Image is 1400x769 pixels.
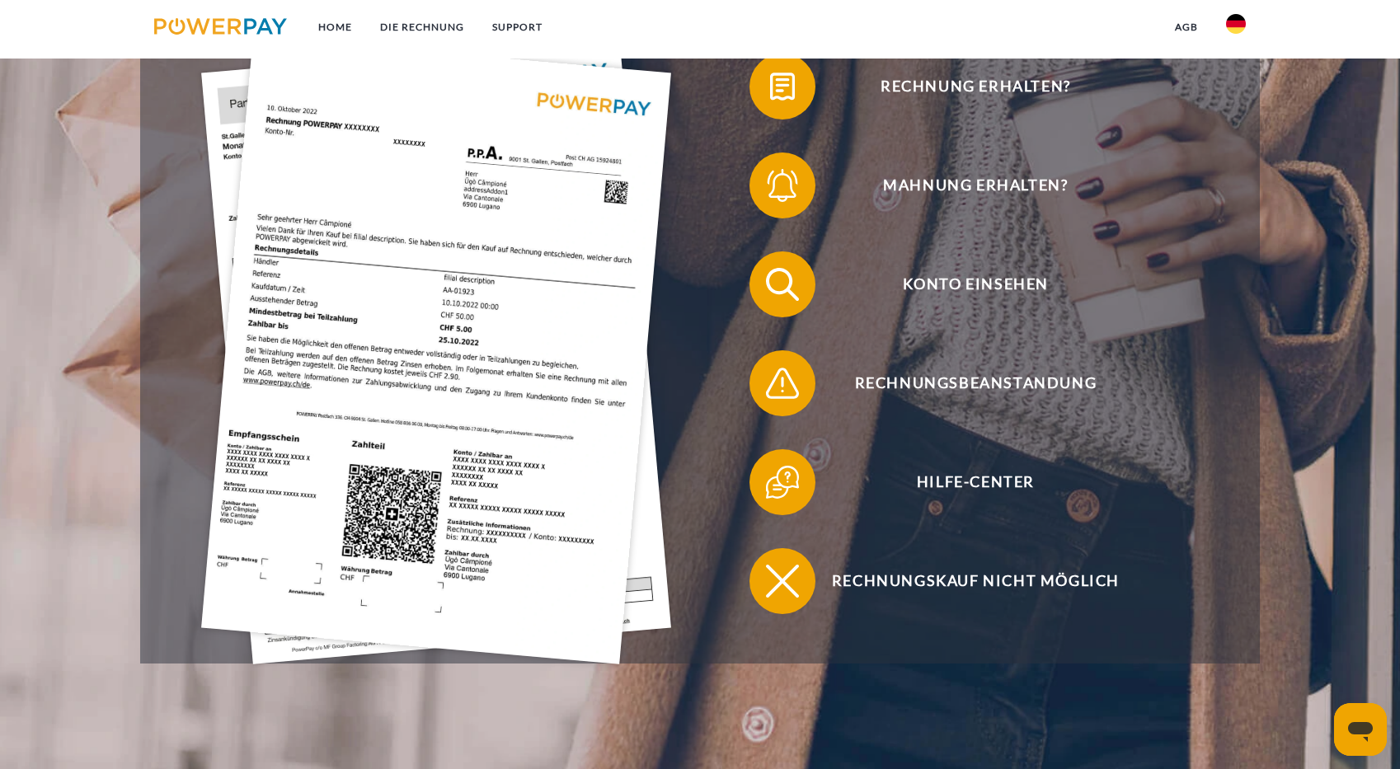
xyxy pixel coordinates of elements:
img: logo-powerpay.svg [154,18,287,35]
img: qb_search.svg [762,264,803,305]
span: Rechnung erhalten? [773,54,1177,120]
span: Hilfe-Center [773,449,1177,515]
img: de [1226,14,1246,34]
a: SUPPORT [478,12,557,42]
img: qb_close.svg [762,560,803,602]
span: Mahnung erhalten? [773,152,1177,218]
img: qb_warning.svg [762,363,803,404]
span: Konto einsehen [773,251,1177,317]
img: single_invoice_powerpay_de.jpg [201,36,671,664]
img: qb_bill.svg [762,66,803,107]
button: Konto einsehen [749,251,1178,317]
iframe: Schaltfläche zum Öffnen des Messaging-Fensters [1334,703,1387,756]
a: agb [1161,12,1212,42]
img: qb_bell.svg [762,165,803,206]
button: Hilfe-Center [749,449,1178,515]
img: qb_help.svg [762,462,803,503]
span: Rechnungskauf nicht möglich [773,548,1177,614]
button: Rechnungskauf nicht möglich [749,548,1178,614]
button: Rechnungsbeanstandung [749,350,1178,416]
span: Rechnungsbeanstandung [773,350,1177,416]
button: Mahnung erhalten? [749,152,1178,218]
button: Rechnung erhalten? [749,54,1178,120]
a: DIE RECHNUNG [366,12,478,42]
a: Home [304,12,366,42]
